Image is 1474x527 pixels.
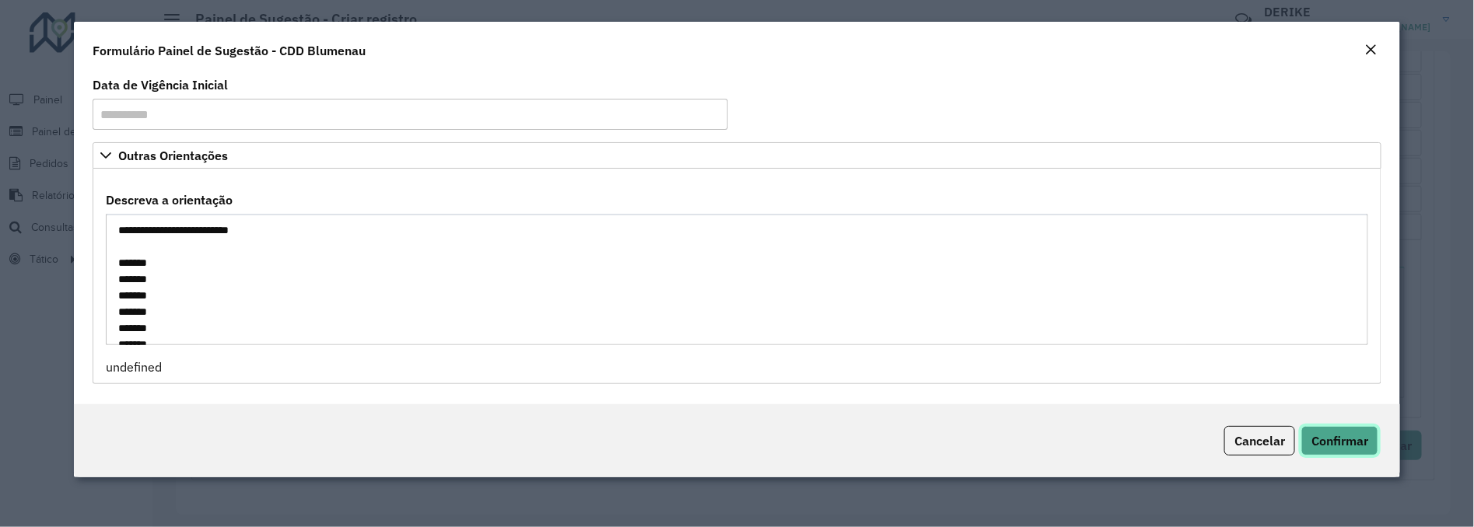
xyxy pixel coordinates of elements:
em: Fechar [1364,44,1377,56]
label: Descreva a orientação [106,190,233,209]
button: Cancelar [1224,426,1295,455]
a: Outras Orientações [93,142,1382,169]
div: Outras Orientações [93,169,1382,384]
h4: Formulário Painel de Sugestão - CDD Blumenau [93,41,366,60]
span: undefined [106,359,162,375]
span: Outras Orientações [118,149,228,162]
button: Close [1360,40,1381,61]
span: Cancelar [1234,433,1285,448]
button: Confirmar [1301,426,1378,455]
label: Data de Vigência Inicial [93,75,228,94]
span: Confirmar [1311,433,1368,448]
